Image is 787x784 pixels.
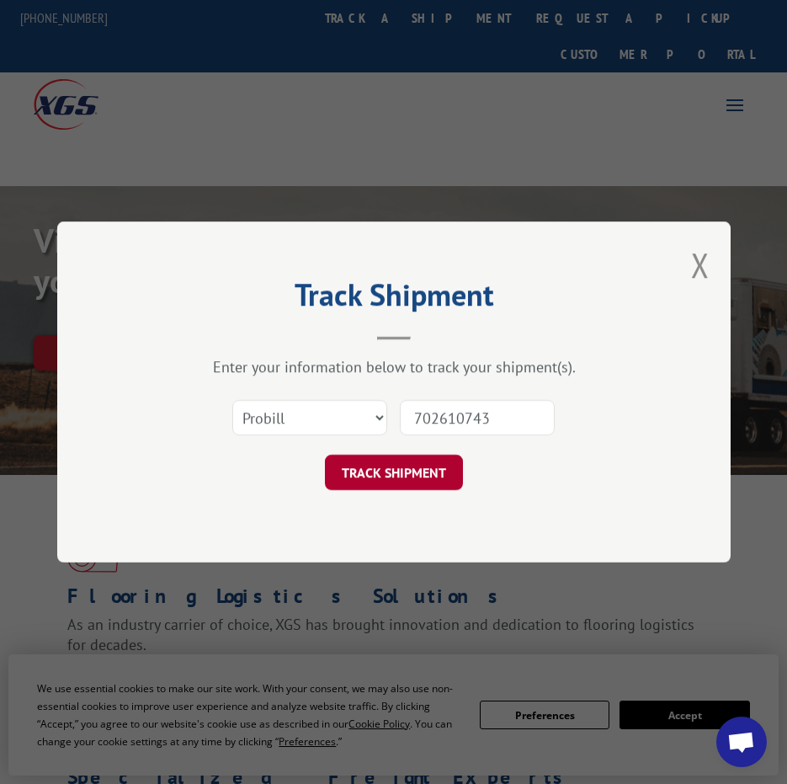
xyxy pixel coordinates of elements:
[141,283,646,315] h2: Track Shipment
[400,400,555,435] input: Number(s)
[141,357,646,376] div: Enter your information below to track your shipment(s).
[716,717,767,767] div: Open chat
[325,455,463,490] button: TRACK SHIPMENT
[691,243,710,287] button: Close modal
